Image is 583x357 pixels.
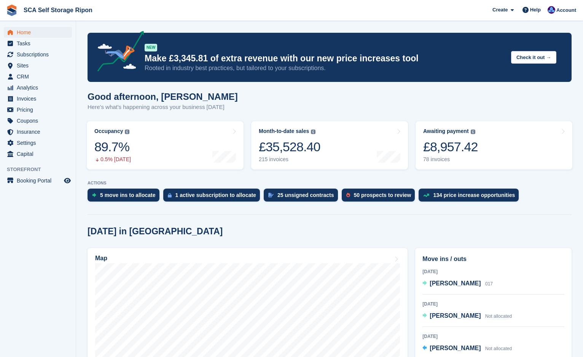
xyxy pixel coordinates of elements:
a: menu [4,175,72,186]
p: Make £3,345.81 of extra revenue with our new price increases tool [145,53,505,64]
a: menu [4,93,72,104]
a: menu [4,126,72,137]
span: Booking Portal [17,175,62,186]
span: Not allocated [485,314,512,319]
a: 50 prospects to review [342,189,419,205]
a: Awaiting payment £8,957.42 78 invoices [416,121,572,170]
div: Month-to-date sales [259,128,309,134]
span: Storefront [7,166,76,173]
div: 78 invoices [423,156,478,163]
a: Month-to-date sales £35,528.40 215 invoices [251,121,408,170]
img: stora-icon-8386f47178a22dfd0bd8f6a31ec36ba5ce8667c1dd55bd0f319d3a0aa187defe.svg [6,5,18,16]
a: Occupancy 89.7% 0.5% [DATE] [87,121,244,170]
img: icon-info-grey-7440780725fd019a000dd9b08b2336e03edf1995a4989e88bcd33f0948082b44.svg [471,130,475,134]
a: [PERSON_NAME] Not allocated [422,344,512,354]
div: NEW [145,44,157,51]
div: [DATE] [422,268,564,275]
div: 215 invoices [259,156,320,163]
a: menu [4,104,72,115]
span: Account [556,6,576,14]
span: 017 [485,281,493,287]
a: 25 unsigned contracts [264,189,342,205]
a: menu [4,71,72,82]
span: Coupons [17,115,62,126]
a: menu [4,138,72,148]
span: CRM [17,71,62,82]
a: [PERSON_NAME] 017 [422,279,493,289]
a: menu [4,60,72,71]
div: 1 active subscription to allocate [175,192,256,198]
a: menu [4,82,72,93]
a: [PERSON_NAME] Not allocated [422,311,512,321]
a: menu [4,27,72,38]
div: 0.5% [DATE] [94,156,131,163]
div: [DATE] [422,333,564,340]
span: [PERSON_NAME] [430,280,481,287]
a: menu [4,49,72,60]
h2: Move ins / outs [422,255,564,264]
span: Pricing [17,104,62,115]
p: Here's what's happening across your business [DATE] [88,103,238,112]
img: icon-info-grey-7440780725fd019a000dd9b08b2336e03edf1995a4989e88bcd33f0948082b44.svg [125,130,129,134]
span: Not allocated [485,346,512,351]
img: contract_signature_icon-13c848040528278c33f63329250d36e43548de30e8caae1d1a13099fd9432cc5.svg [268,193,274,197]
span: Subscriptions [17,49,62,60]
div: [DATE] [422,301,564,307]
img: price-adjustments-announcement-icon-8257ccfd72463d97f412b2fc003d46551f7dbcb40ab6d574587a9cd5c0d94... [91,31,144,74]
img: active_subscription_to_allocate_icon-d502201f5373d7db506a760aba3b589e785aa758c864c3986d89f69b8ff3... [168,193,172,198]
a: menu [4,115,72,126]
div: 5 move ins to allocate [100,192,156,198]
a: 134 price increase opportunities [419,189,522,205]
img: price_increase_opportunities-93ffe204e8149a01c8c9dc8f82e8f89637d9d84a8eef4429ea346261dce0b2c0.svg [423,194,429,197]
a: 5 move ins to allocate [88,189,163,205]
img: prospect-51fa495bee0391a8d652442698ab0144808aea92771e9ea1ae160a38d050c398.svg [346,193,350,197]
span: Capital [17,149,62,159]
div: Occupancy [94,128,123,134]
div: 89.7% [94,139,131,155]
a: Preview store [63,176,72,185]
button: Check it out → [511,51,556,64]
img: move_ins_to_allocate_icon-fdf77a2bb77ea45bf5b3d319d69a93e2d87916cf1d5bf7949dd705db3b84f3ca.svg [92,193,96,197]
h1: Good afternoon, [PERSON_NAME] [88,91,238,102]
h2: Map [95,255,107,262]
img: Sarah Race [548,6,555,14]
a: menu [4,38,72,49]
img: icon-info-grey-7440780725fd019a000dd9b08b2336e03edf1995a4989e88bcd33f0948082b44.svg [311,130,315,134]
span: Sites [17,60,62,71]
span: Settings [17,138,62,148]
span: [PERSON_NAME] [430,312,481,319]
a: menu [4,149,72,159]
span: [PERSON_NAME] [430,345,481,351]
span: Analytics [17,82,62,93]
span: Invoices [17,93,62,104]
a: 1 active subscription to allocate [163,189,264,205]
h2: [DATE] in [GEOGRAPHIC_DATA] [88,226,223,237]
div: Awaiting payment [423,128,469,134]
p: Rooted in industry best practices, but tailored to your subscriptions. [145,64,505,72]
p: ACTIONS [88,181,572,186]
span: Help [530,6,541,14]
span: Tasks [17,38,62,49]
div: £8,957.42 [423,139,478,155]
div: 134 price increase opportunities [433,192,515,198]
span: Create [492,6,508,14]
div: 50 prospects to review [354,192,411,198]
span: Insurance [17,126,62,137]
div: 25 unsigned contracts [277,192,334,198]
span: Home [17,27,62,38]
a: SCA Self Storage Ripon [21,4,96,16]
div: £35,528.40 [259,139,320,155]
